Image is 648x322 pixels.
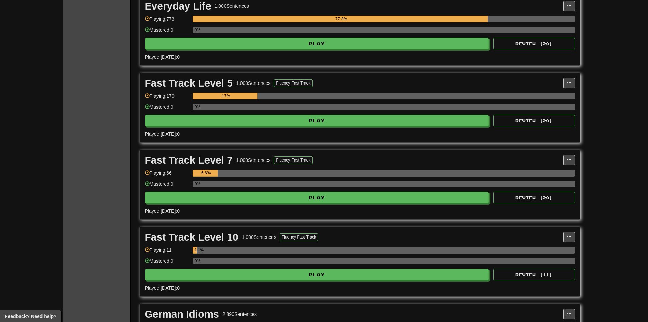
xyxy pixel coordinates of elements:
span: Open feedback widget [5,313,56,320]
button: Review (20) [493,38,575,49]
button: Review (20) [493,115,575,126]
div: 1.000 Sentences [236,157,270,164]
button: Review (11) [493,269,575,280]
button: Fluency Fast Track [280,233,318,241]
div: Mastered: 0 [145,104,189,115]
button: Play [145,269,489,280]
div: 1.000 Sentences [236,80,270,87]
div: Mastered: 0 [145,181,189,192]
div: Mastered: 0 [145,27,189,38]
div: 77.3% [195,16,488,22]
div: Fast Track Level 5 [145,78,233,88]
div: Mastered: 0 [145,258,189,269]
button: Fluency Fast Track [274,79,312,87]
div: 17% [195,93,257,99]
span: Played [DATE]: 0 [145,285,180,291]
div: Playing: 11 [145,247,189,258]
span: Played [DATE]: 0 [145,54,180,60]
div: 1.000 Sentences [242,234,276,241]
div: 1.1% [195,247,197,254]
button: Play [145,38,489,49]
span: Played [DATE]: 0 [145,131,180,137]
button: Review (20) [493,192,575,203]
button: Play [145,192,489,203]
div: Fast Track Level 10 [145,232,238,242]
div: Playing: 66 [145,170,189,181]
div: 1.000 Sentences [215,3,249,10]
button: Play [145,115,489,126]
div: Playing: 773 [145,16,189,27]
div: 6.6% [195,170,218,177]
div: German Idioms [145,309,219,319]
span: Played [DATE]: 0 [145,208,180,214]
div: Everyday Life [145,1,211,11]
div: 2.890 Sentences [222,311,257,318]
div: Playing: 170 [145,93,189,104]
div: Fast Track Level 7 [145,155,233,165]
button: Fluency Fast Track [274,156,312,164]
